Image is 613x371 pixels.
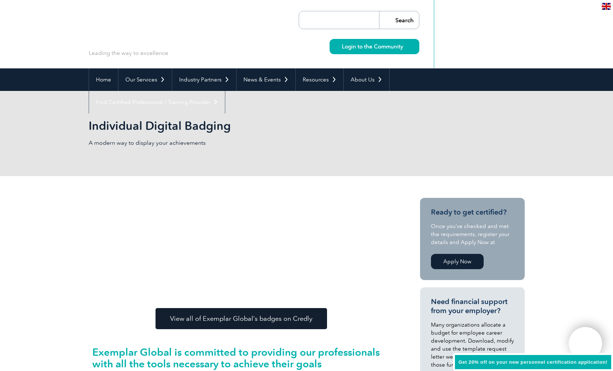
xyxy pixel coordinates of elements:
[296,68,343,91] a: Resources
[431,208,514,217] h3: Ready to get certified?
[344,68,389,91] a: About Us
[156,308,327,329] a: View all of Exemplar Global’s badges on Credly
[89,139,307,147] p: A modern way to display your achievements
[89,120,394,132] h2: Individual Digital Badging
[92,202,390,301] img: badges
[89,68,118,91] a: Home
[118,68,172,91] a: Our Services
[379,11,419,29] input: Search
[89,49,168,57] p: Leading the way to excellence
[237,68,295,91] a: News & Events
[431,297,514,315] h3: Need financial support from your employer?
[170,315,312,322] span: View all of Exemplar Global’s badges on Credly
[431,254,484,269] a: Apply Now
[92,346,390,370] h2: Exemplar Global is committed to providing our professionals with all the tools necessary to achie...
[330,39,419,54] a: Login to the Community
[459,359,608,365] span: Get 20% off on your new personnel certification application!
[431,222,514,246] p: Once you’ve checked and met the requirements, register your details and Apply Now at
[431,321,514,369] p: Many organizations allocate a budget for employee career development. Download, modify and use th...
[602,3,611,10] img: en
[89,91,225,113] a: Find Certified Professional / Training Provider
[576,335,594,353] img: svg+xml;nitro-empty-id=MTE0OToxMTY=-1;base64,PHN2ZyB2aWV3Qm94PSIwIDAgNDAwIDQwMCIgd2lkdGg9IjQwMCIg...
[172,68,236,91] a: Industry Partners
[403,44,407,48] img: svg+xml;nitro-empty-id=Mzc3OjIyMw==-1;base64,PHN2ZyB2aWV3Qm94PSIwIDAgMTEgMTEiIHdpZHRoPSIxMSIgaGVp...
